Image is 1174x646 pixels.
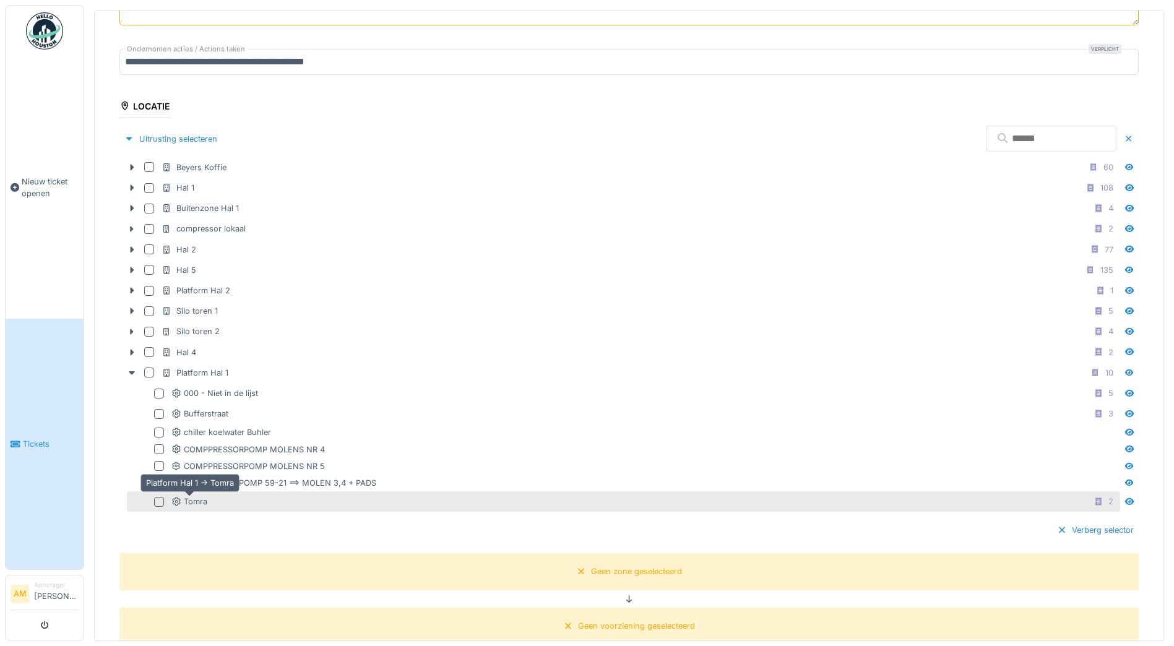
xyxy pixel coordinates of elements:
[162,202,239,214] div: Buitenzone Hal 1
[1105,367,1113,379] div: 10
[1108,325,1113,337] div: 4
[1103,161,1113,173] div: 60
[162,182,194,194] div: Hal 1
[1100,264,1113,276] div: 135
[162,161,227,173] div: Beyers Koffie
[22,176,79,199] span: Nieuw ticket openen
[162,305,218,317] div: Silo toren 1
[119,97,170,118] div: Locatie
[1108,496,1113,507] div: 2
[171,387,258,399] div: 000 - Niet in de lijst
[162,325,220,337] div: Silo toren 2
[1108,347,1113,358] div: 2
[171,460,325,472] div: COMPPRESSORPOMP MOLENS NR 5
[1108,202,1113,214] div: 4
[1105,244,1113,256] div: 77
[23,438,79,450] span: Tickets
[171,477,376,489] div: COMPRESSORPOMP 59-21 ==> MOLEN 3,4 + PADS
[162,223,246,235] div: compressor lokaal
[1052,522,1139,538] div: Verberg selector
[162,347,196,358] div: Hal 4
[124,44,248,54] label: Ondernomen acties / Actions taken
[6,56,84,319] a: Nieuw ticket openen
[1108,387,1113,399] div: 5
[171,426,271,438] div: chiller koelwater Buhler
[1108,408,1113,420] div: 3
[578,620,695,632] div: Geen voorziening geselecteerd
[1089,44,1121,54] div: Verplicht
[34,580,79,607] li: [PERSON_NAME]
[171,444,325,455] div: COMPPRESSORPOMP MOLENS NR 4
[1110,285,1113,296] div: 1
[591,566,682,577] div: Geen zone geselecteerd
[171,408,228,420] div: Bufferstraat
[162,367,228,379] div: Platform Hal 1
[1108,305,1113,317] div: 5
[162,285,230,296] div: Platform Hal 2
[140,474,240,492] div: Platform Hal 1 -> Tomra
[34,580,79,590] div: Aanvrager
[11,585,29,603] li: AM
[119,131,222,147] div: Uitrusting selecteren
[1100,182,1113,194] div: 108
[162,244,196,256] div: Hal 2
[171,496,207,507] div: Tomra
[11,580,79,610] a: AM Aanvrager[PERSON_NAME]
[162,264,196,276] div: Hal 5
[26,12,63,50] img: Badge_color-CXgf-gQk.svg
[6,319,84,569] a: Tickets
[1108,223,1113,235] div: 2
